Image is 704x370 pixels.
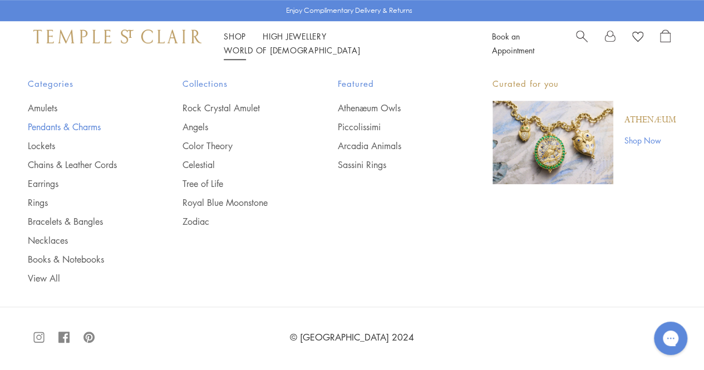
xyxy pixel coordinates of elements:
a: Angels [183,121,293,133]
a: Arcadia Animals [338,140,448,152]
a: Athenæum [624,114,676,126]
a: Lockets [28,140,138,152]
a: Necklaces [28,234,138,246]
a: Color Theory [183,140,293,152]
a: Book an Appointment [492,31,534,56]
span: Categories [28,77,138,91]
p: Curated for you [493,77,676,91]
a: Books & Notebooks [28,253,138,265]
a: ShopShop [224,31,246,42]
a: View All [28,272,138,284]
a: Royal Blue Moonstone [183,196,293,209]
a: Pendants & Charms [28,121,138,133]
a: Sassini Rings [338,159,448,171]
a: World of [DEMOGRAPHIC_DATA]World of [DEMOGRAPHIC_DATA] [224,45,360,56]
a: Chains & Leather Cords [28,159,138,171]
a: View Wishlist [632,29,643,46]
a: Earrings [28,177,138,190]
a: Celestial [183,159,293,171]
iframe: Gorgias live chat messenger [648,318,693,359]
a: © [GEOGRAPHIC_DATA] 2024 [290,331,414,343]
a: Tree of Life [183,177,293,190]
a: Zodiac [183,215,293,228]
a: Rings [28,196,138,209]
p: Enjoy Complimentary Delivery & Returns [286,5,412,16]
a: High JewelleryHigh Jewellery [263,31,327,42]
nav: Main navigation [224,29,467,57]
a: Shop Now [624,134,676,146]
a: Amulets [28,102,138,114]
a: Bracelets & Bangles [28,215,138,228]
span: Collections [183,77,293,91]
a: Rock Crystal Amulet [183,102,293,114]
a: Athenæum Owls [338,102,448,114]
img: Temple St. Clair [33,29,201,43]
a: Search [576,29,588,57]
span: Featured [338,77,448,91]
a: Open Shopping Bag [660,29,671,57]
a: Piccolissimi [338,121,448,133]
